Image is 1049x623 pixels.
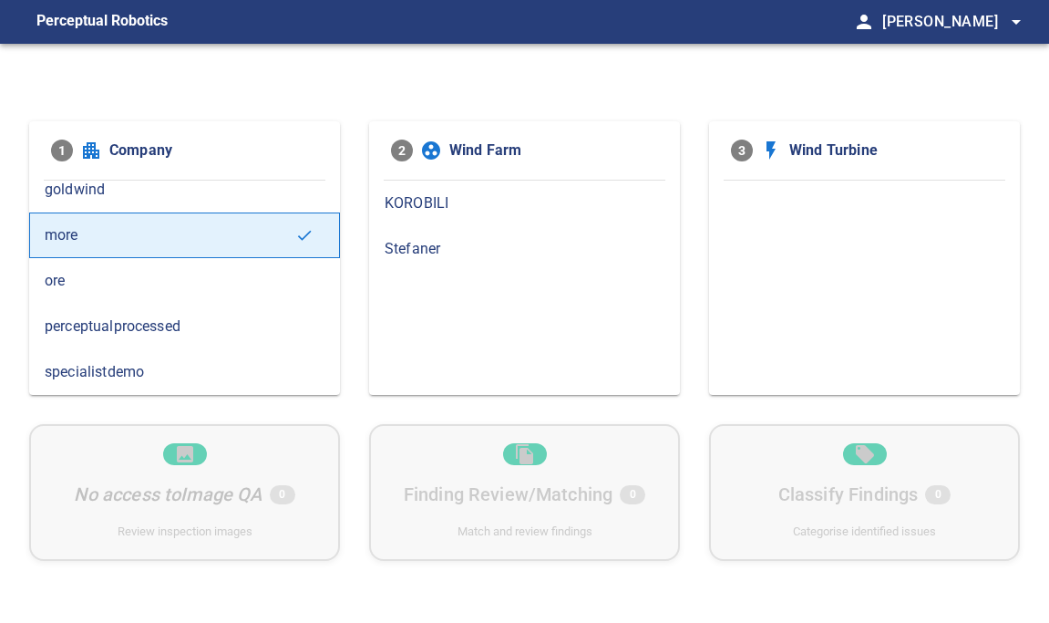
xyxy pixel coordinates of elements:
span: Wind Farm [449,140,658,161]
span: specialistdemo [45,361,324,383]
span: Wind Turbine [789,140,998,161]
span: more [45,224,295,246]
span: goldwind [45,179,324,201]
span: person [853,11,875,33]
div: KOROBILI [369,181,680,226]
div: perceptualprocessed [29,304,340,349]
span: perceptualprocessed [45,316,324,337]
div: goldwind [29,167,340,213]
div: ore [29,258,340,304]
span: Stefaner [385,238,664,260]
span: [PERSON_NAME] [882,9,1027,35]
div: specialistdemo [29,349,340,395]
figcaption: Perceptual Robotics [36,7,168,36]
span: arrow_drop_down [1005,11,1027,33]
span: ore [45,270,324,292]
span: 3 [731,140,753,161]
button: [PERSON_NAME] [875,4,1027,40]
span: 1 [51,140,73,161]
span: KOROBILI [385,192,664,214]
span: 2 [391,140,413,161]
div: Stefaner [369,226,680,272]
div: more [29,213,340,258]
span: Company [109,140,318,161]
